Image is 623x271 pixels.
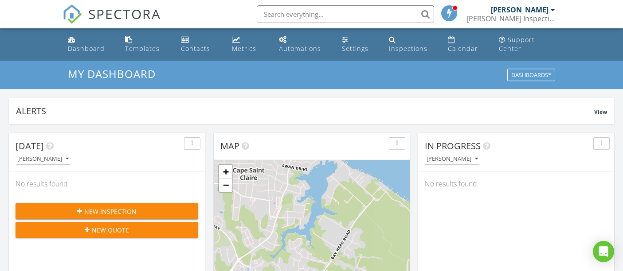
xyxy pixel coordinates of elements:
a: SPECTORA [63,12,161,31]
a: Automations (Basic) [275,32,331,57]
a: Metrics [228,32,268,57]
span: New Inspection [84,207,137,216]
input: Search everything... [257,5,434,23]
div: Melton Inspection Services [466,14,555,23]
button: [PERSON_NAME] [425,153,480,165]
span: [DATE] [16,140,44,152]
span: My Dashboard [68,66,156,81]
a: Zoom out [219,178,232,192]
button: [PERSON_NAME] [16,153,71,165]
button: New Inspection [16,203,198,219]
div: Calendar [448,44,478,53]
div: Inspections [389,44,427,53]
a: Zoom in [219,165,232,178]
a: Calendar [444,32,488,57]
span: Map [220,140,239,152]
div: Alerts [16,105,594,117]
div: [PERSON_NAME] [427,156,478,162]
div: Dashboard [68,44,105,53]
div: Settings [342,44,368,53]
a: Support Center [495,32,559,57]
div: Contacts [181,44,210,53]
a: Settings [338,32,378,57]
span: View [594,108,607,116]
a: Dashboard [64,32,115,57]
div: [PERSON_NAME] [491,5,549,14]
div: [PERSON_NAME] [17,156,69,162]
button: Dashboards [507,69,555,81]
div: Support Center [499,35,535,53]
div: Automations [279,44,321,53]
a: Templates [121,32,170,57]
div: Open Intercom Messenger [593,241,614,262]
span: In Progress [425,140,481,152]
div: No results found [418,172,614,196]
span: SPECTORA [88,4,161,23]
span: New Quote [92,225,129,235]
div: Dashboards [511,72,551,78]
a: Contacts [177,32,222,57]
a: Inspections [385,32,437,57]
div: No results found [9,172,205,196]
div: Metrics [232,44,256,53]
div: Templates [125,44,160,53]
button: New Quote [16,222,198,238]
img: The Best Home Inspection Software - Spectora [63,4,82,24]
